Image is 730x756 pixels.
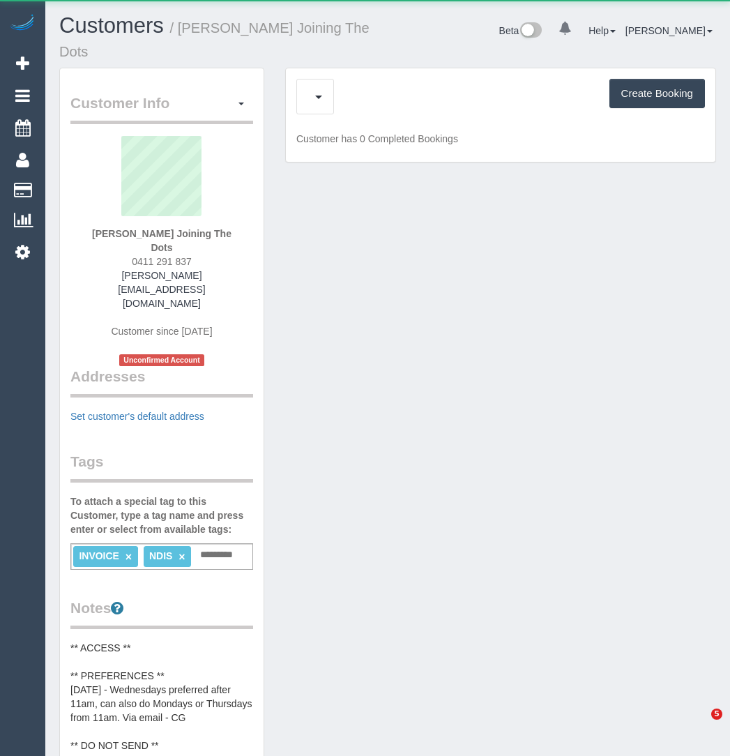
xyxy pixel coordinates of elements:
[711,709,722,720] span: 5
[178,551,185,563] a: ×
[8,14,36,33] img: Automaid Logo
[609,79,705,108] button: Create Booking
[92,228,231,253] strong: [PERSON_NAME] Joining The Dots
[625,25,713,36] a: [PERSON_NAME]
[70,494,253,536] label: To attach a special tag to this Customer, type a tag name and press enter or select from availabl...
[79,550,119,561] span: INVOICE
[118,270,205,309] a: [PERSON_NAME][EMAIL_ADDRESS][DOMAIN_NAME]
[296,132,705,146] p: Customer has 0 Completed Bookings
[70,93,253,124] legend: Customer Info
[111,326,212,337] span: Customer since [DATE]
[499,25,542,36] a: Beta
[683,709,716,742] iframe: Intercom live chat
[119,354,204,366] span: Unconfirmed Account
[126,551,132,563] a: ×
[519,22,542,40] img: New interface
[132,256,192,267] span: 0411 291 837
[59,20,370,59] small: / [PERSON_NAME] Joining The Dots
[149,550,172,561] span: NDIS
[70,598,253,629] legend: Notes
[70,451,253,483] legend: Tags
[588,25,616,36] a: Help
[70,411,204,422] a: Set customer's default address
[59,13,164,38] a: Customers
